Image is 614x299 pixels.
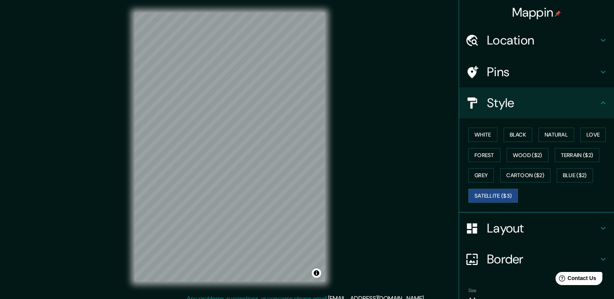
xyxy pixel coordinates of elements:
[538,128,574,142] button: Natural
[459,25,614,56] div: Location
[487,251,599,267] h4: Border
[468,168,494,183] button: Grey
[555,148,600,162] button: Terrain ($2)
[512,5,561,20] h4: Mappin
[580,128,606,142] button: Love
[555,10,561,17] img: pin-icon.png
[487,220,599,236] h4: Layout
[487,32,599,48] h4: Location
[459,87,614,118] div: Style
[459,244,614,275] div: Border
[557,168,593,183] button: Blue ($2)
[459,56,614,87] div: Pins
[507,148,549,162] button: Wood ($2)
[487,64,599,80] h4: Pins
[312,268,321,278] button: Toggle attribution
[468,189,518,203] button: Satellite ($3)
[504,128,533,142] button: Black
[500,168,550,183] button: Cartoon ($2)
[134,12,325,282] canvas: Map
[468,128,497,142] button: White
[459,213,614,244] div: Layout
[545,269,605,290] iframe: Help widget launcher
[468,287,476,294] label: Size
[487,95,599,111] h4: Style
[468,148,500,162] button: Forest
